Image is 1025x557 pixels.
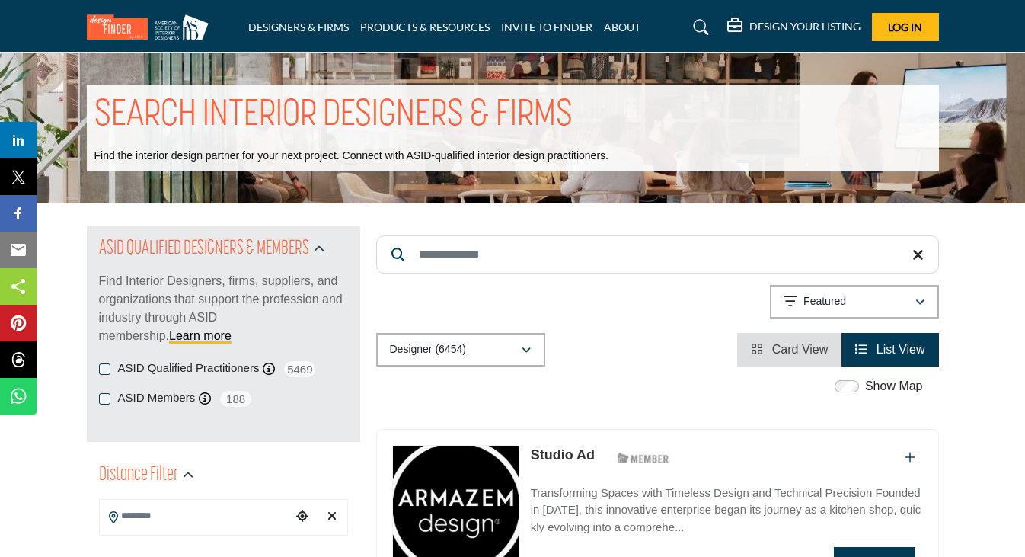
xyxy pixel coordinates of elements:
[772,343,829,356] span: Card View
[99,393,110,405] input: ASID Members checkbox
[872,13,939,41] button: Log In
[737,333,841,367] li: Card View
[531,447,595,463] a: Studio Ad
[803,294,846,309] p: Featured
[99,363,110,375] input: ASID Qualified Practitioners checkbox
[751,343,828,356] a: View Card
[118,360,260,377] label: ASID Qualified Practitioners
[531,445,595,466] p: Studio Ad
[169,329,232,342] a: Learn more
[531,485,923,536] p: Transforming Spaces with Timeless Design and Technical Precision Founded in [DATE], this innovati...
[94,92,573,139] h1: SEARCH INTERIOR DESIGNERS & FIRMS
[855,343,924,356] a: View List
[501,21,592,34] a: INVITE TO FINDER
[94,149,608,164] p: Find the interior design partner for your next project. Connect with ASID-qualified interior desi...
[376,235,939,274] input: Search Keyword
[321,501,343,533] div: Clear search location
[87,14,216,40] img: Site Logo
[770,285,939,319] button: Featured
[841,333,938,367] li: List View
[888,21,922,34] span: Log In
[905,451,915,464] a: Add To List
[100,501,292,531] input: Search Location
[609,449,678,468] img: ASID Members Badge Icon
[248,21,349,34] a: DESIGNERS & FIRMS
[99,462,178,489] h2: Distance Filter
[283,360,317,379] span: 5469
[390,342,466,357] p: Designer (6454)
[376,333,545,367] button: Designer (6454)
[604,21,640,34] a: ABOUT
[865,377,923,395] label: Show Map
[118,389,196,407] label: ASID Members
[99,272,348,345] p: Find Interior Designers, firms, suppliers, and organizations that support the profession and indu...
[360,21,490,34] a: PRODUCTS & RESOURCES
[727,18,861,37] div: DESIGN YOUR LISTING
[219,389,253,408] span: 188
[749,20,861,34] h5: DESIGN YOUR LISTING
[99,235,309,263] h2: ASID QUALIFIED DESIGNERS & MEMBERS
[531,475,923,536] a: Transforming Spaces with Timeless Design and Technical Precision Founded in [DATE], this innovati...
[291,501,313,533] div: Choose your current location
[877,343,925,356] span: List View
[679,15,719,40] a: Search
